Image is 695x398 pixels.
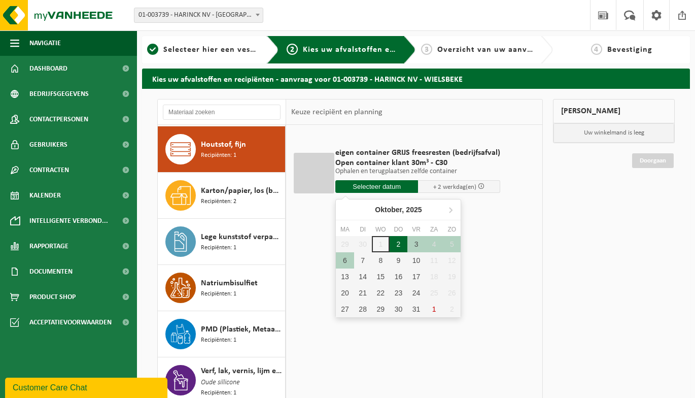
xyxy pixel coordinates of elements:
[421,44,432,55] span: 3
[163,46,273,54] span: Selecteer hier een vestiging
[29,284,76,310] span: Product Shop
[336,252,354,269] div: 6
[354,252,372,269] div: 7
[29,132,67,157] span: Gebruikers
[29,107,88,132] span: Contactpersonen
[354,301,372,317] div: 28
[443,224,461,235] div: zo
[29,234,68,259] span: Rapportage
[335,168,500,175] p: Ophalen en terugplaatsen zelfde container
[407,269,425,285] div: 17
[607,46,652,54] span: Bevestiging
[29,30,61,56] span: Navigatie
[336,224,354,235] div: ma
[372,285,390,301] div: 22
[158,126,286,173] button: Houtstof, fijn Recipiënten: 1
[303,46,442,54] span: Kies uw afvalstoffen en recipiënten
[201,388,236,398] span: Recipiënten: 1
[407,285,425,301] div: 24
[201,151,236,160] span: Recipiënten: 1
[335,158,500,168] span: Open container klant 30m³ - C30
[29,56,67,81] span: Dashboard
[201,185,283,197] span: Karton/papier, los (bedrijven)
[372,252,390,269] div: 8
[390,269,407,285] div: 16
[335,180,418,193] input: Selecteer datum
[336,301,354,317] div: 27
[390,252,407,269] div: 9
[407,236,425,252] div: 3
[201,323,283,336] span: PMD (Plastiek, Metaal, Drankkartons) (bedrijven)
[147,44,158,55] span: 1
[201,139,246,151] span: Houtstof, fijn
[553,123,674,143] p: Uw winkelmand is leeg
[201,243,236,253] span: Recipiënten: 1
[407,252,425,269] div: 10
[354,269,372,285] div: 14
[29,183,61,208] span: Kalender
[372,224,390,235] div: wo
[134,8,263,23] span: 01-003739 - HARINCK NV - WIELSBEKE
[354,285,372,301] div: 21
[390,236,407,252] div: 2
[201,336,236,345] span: Recipiënten: 1
[201,277,258,289] span: Natriumbisulfiet
[632,153,674,168] a: Doorgaan
[407,301,425,317] div: 31
[425,224,443,235] div: za
[29,81,89,107] span: Bedrijfsgegevens
[433,184,476,190] span: + 2 werkdag(en)
[372,269,390,285] div: 15
[158,311,286,357] button: PMD (Plastiek, Metaal, Drankkartons) (bedrijven) Recipiënten: 1
[29,259,73,284] span: Documenten
[134,8,263,22] span: 01-003739 - HARINCK NV - WIELSBEKE
[158,265,286,311] button: Natriumbisulfiet Recipiënten: 1
[29,208,108,234] span: Intelligente verbond...
[371,202,426,218] div: Oktober,
[354,224,372,235] div: di
[201,365,283,377] span: Verf, lak, vernis, lijm en inkt, industrieel in 200lt-vat
[336,285,354,301] div: 20
[201,377,240,388] span: Oude sillicone
[158,173,286,219] button: Karton/papier, los (bedrijven) Recipiënten: 2
[158,219,286,265] button: Lege kunststof verpakkingen van gevaarlijke stoffen Recipiënten: 1
[142,69,690,88] h2: Kies uw afvalstoffen en recipiënten - aanvraag voor 01-003739 - HARINCK NV - WIELSBEKE
[407,224,425,235] div: vr
[5,376,169,398] iframe: chat widget
[147,44,259,56] a: 1Selecteer hier een vestiging
[336,269,354,285] div: 13
[286,99,388,125] div: Keuze recipiënt en planning
[406,206,422,213] i: 2025
[201,231,283,243] span: Lege kunststof verpakkingen van gevaarlijke stoffen
[437,46,544,54] span: Overzicht van uw aanvraag
[390,285,407,301] div: 23
[201,197,236,207] span: Recipiënten: 2
[163,105,281,120] input: Materiaal zoeken
[29,310,112,335] span: Acceptatievoorwaarden
[390,301,407,317] div: 30
[591,44,602,55] span: 4
[390,224,407,235] div: do
[29,157,69,183] span: Contracten
[372,301,390,317] div: 29
[335,148,500,158] span: eigen container GRIJS freesresten (bedrijfsafval)
[201,289,236,299] span: Recipiënten: 1
[553,99,675,123] div: [PERSON_NAME]
[287,44,298,55] span: 2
